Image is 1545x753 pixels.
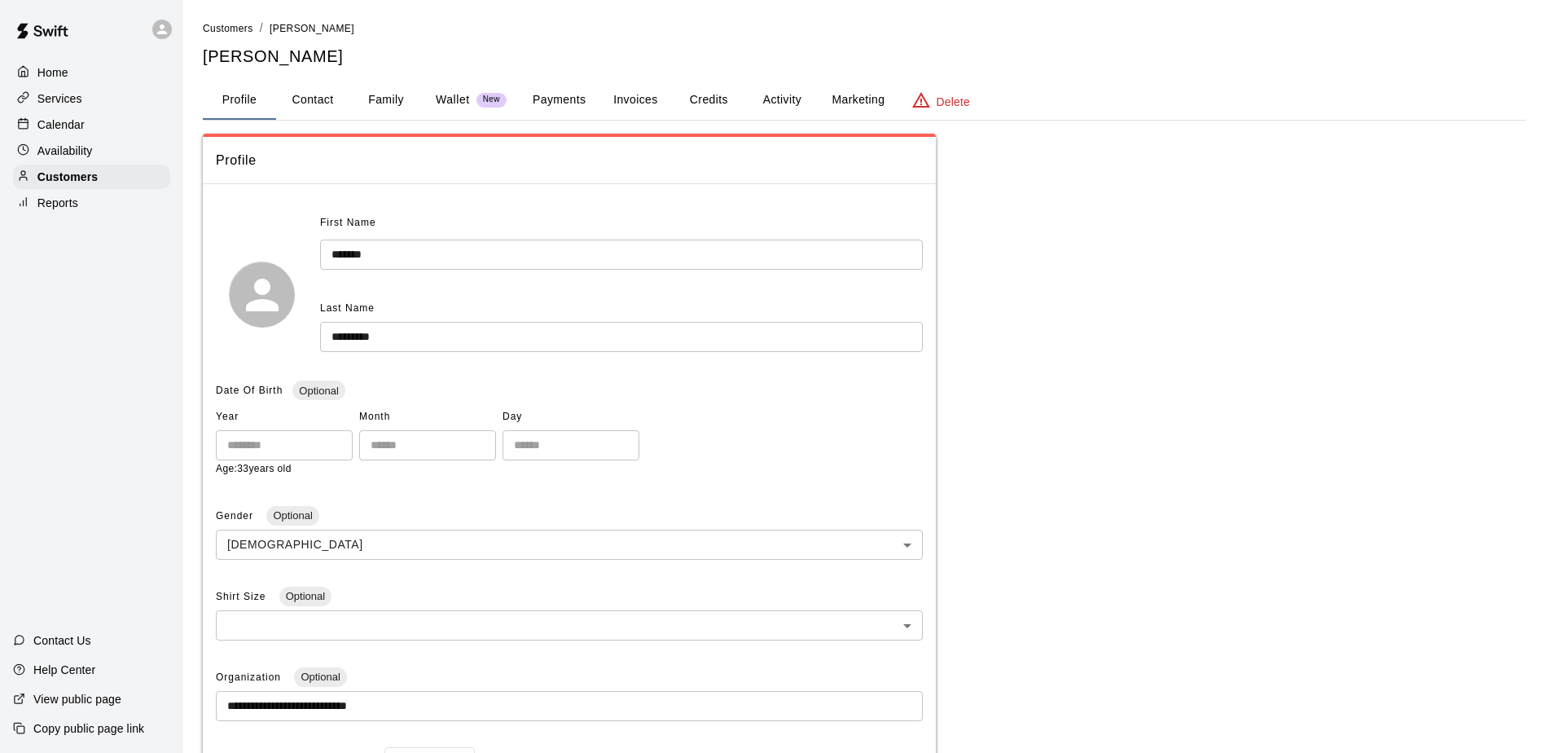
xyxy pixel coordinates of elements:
[672,81,745,120] button: Credits
[320,210,376,236] span: First Name
[216,385,283,396] span: Date Of Birth
[33,691,121,707] p: View public page
[260,20,263,37] li: /
[270,23,354,34] span: [PERSON_NAME]
[216,530,923,560] div: [DEMOGRAPHIC_DATA]
[203,20,1525,37] nav: breadcrumb
[294,671,346,683] span: Optional
[216,463,292,474] span: Age: 33 years old
[216,591,270,602] span: Shirt Size
[349,81,423,120] button: Family
[33,632,91,649] p: Contact Us
[203,81,276,120] button: Profile
[37,90,82,107] p: Services
[13,60,170,85] a: Home
[203,81,1525,120] div: basic tabs example
[33,662,95,678] p: Help Center
[520,81,599,120] button: Payments
[292,385,345,397] span: Optional
[37,143,93,159] p: Availability
[279,590,331,602] span: Optional
[599,81,672,120] button: Invoices
[359,404,496,430] span: Month
[13,86,170,111] a: Services
[216,672,284,683] span: Organization
[436,91,470,108] p: Wallet
[203,21,253,34] a: Customers
[266,509,318,522] span: Optional
[503,404,639,430] span: Day
[37,64,68,81] p: Home
[937,94,970,110] p: Delete
[216,404,353,430] span: Year
[745,81,819,120] button: Activity
[13,191,170,215] a: Reports
[37,195,78,211] p: Reports
[13,139,170,163] a: Availability
[320,302,375,314] span: Last Name
[13,165,170,189] a: Customers
[37,169,98,185] p: Customers
[216,150,923,171] span: Profile
[13,112,170,137] a: Calendar
[819,81,898,120] button: Marketing
[276,81,349,120] button: Contact
[476,95,507,105] span: New
[203,23,253,34] span: Customers
[33,720,144,737] p: Copy public page link
[216,510,257,522] span: Gender
[37,117,85,133] p: Calendar
[203,46,1525,68] h5: [PERSON_NAME]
